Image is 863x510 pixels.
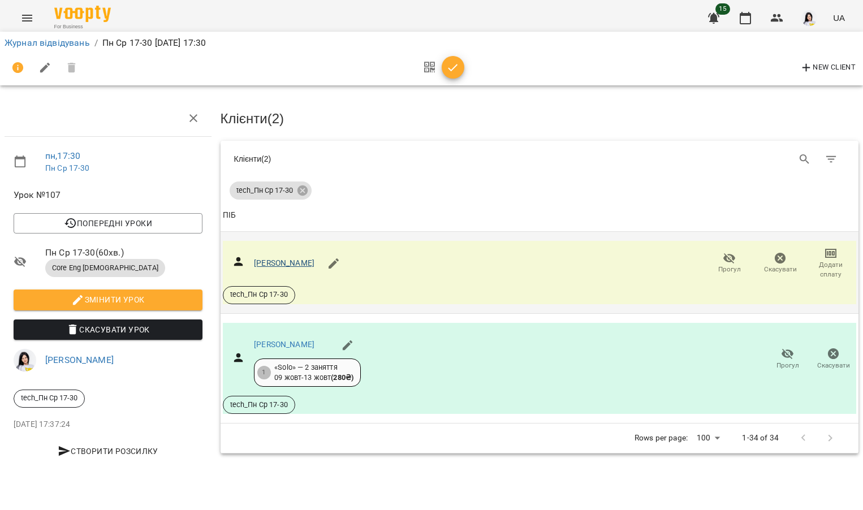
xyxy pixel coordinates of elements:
[23,293,193,306] span: Змінити урок
[54,6,111,22] img: Voopty Logo
[818,146,845,173] button: Фільтр
[230,185,300,196] span: tech_Пн Ср 17-30
[764,265,797,274] span: Скасувати
[833,12,845,24] span: UA
[14,390,85,408] div: tech_Пн Ср 17-30
[829,7,849,28] button: UA
[221,141,859,177] div: Table Toolbar
[23,217,193,230] span: Попередні уроки
[223,400,295,410] span: tech_Пн Ср 17-30
[45,246,202,260] span: Пн Ср 17-30 ( 60 хв. )
[14,441,202,461] button: Створити розсилку
[23,323,193,336] span: Скасувати Урок
[776,361,799,370] span: Прогул
[14,419,202,430] p: [DATE] 17:37:24
[223,209,236,222] div: ПІБ
[5,36,858,50] nav: breadcrumb
[755,248,806,279] button: Скасувати
[805,248,856,279] button: Додати сплату
[5,37,90,48] a: Журнал відвідувань
[331,373,353,382] b: ( 280 ₴ )
[45,355,114,365] a: [PERSON_NAME]
[718,265,741,274] span: Прогул
[715,3,730,15] span: 15
[254,340,314,349] a: [PERSON_NAME]
[223,209,236,222] div: Sort
[223,209,857,222] span: ПІБ
[254,258,314,267] a: [PERSON_NAME]
[800,61,856,75] span: New Client
[274,362,353,383] div: «Solo» — 2 заняття 09 жовт - 13 жовт
[692,430,724,446] div: 100
[45,263,165,273] span: Core Eng [DEMOGRAPHIC_DATA]
[14,188,202,202] span: Урок №107
[223,289,295,300] span: tech_Пн Ср 17-30
[94,36,98,50] li: /
[45,163,90,172] a: Пн Ср 17-30
[801,10,817,26] img: 2db0e6d87653b6f793ba04c219ce5204.jpg
[810,343,856,375] button: Скасувати
[14,213,202,234] button: Попередні уроки
[230,181,312,200] div: tech_Пн Ср 17-30
[102,36,206,50] p: Пн Ср 17-30 [DATE] 17:30
[742,433,778,444] p: 1-34 of 34
[221,111,859,126] h3: Клієнти ( 2 )
[635,433,688,444] p: Rows per page:
[812,260,849,279] span: Додати сплату
[54,23,111,31] span: For Business
[817,361,850,370] span: Скасувати
[18,444,198,458] span: Створити розсилку
[14,319,202,340] button: Скасувати Урок
[797,59,858,77] button: New Client
[14,289,202,310] button: Змінити урок
[704,248,755,279] button: Прогул
[14,393,84,403] span: tech_Пн Ср 17-30
[765,343,810,375] button: Прогул
[14,349,36,371] img: 2db0e6d87653b6f793ba04c219ce5204.jpg
[257,366,271,379] div: 1
[14,5,41,32] button: Menu
[234,153,532,165] div: Клієнти ( 2 )
[791,146,818,173] button: Search
[45,150,80,161] a: пн , 17:30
